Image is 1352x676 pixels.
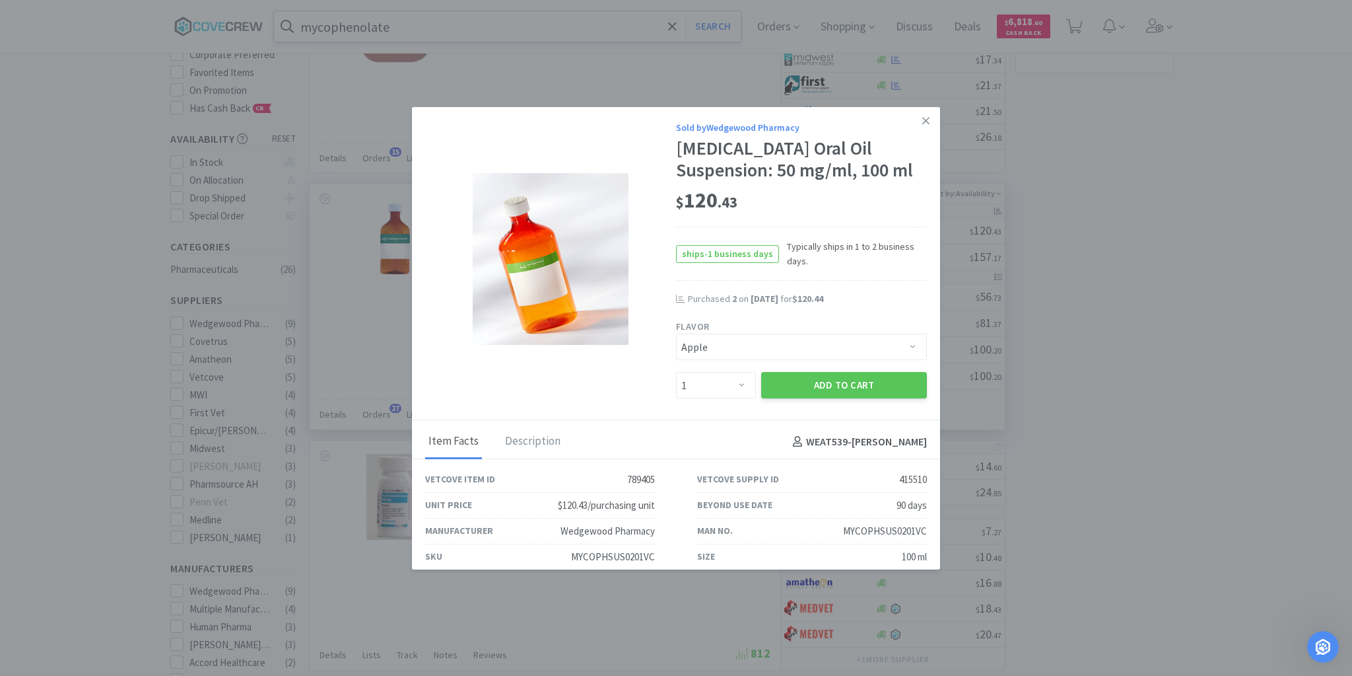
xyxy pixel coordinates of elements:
[11,367,253,385] div: [DATE]
[21,346,125,354] div: [PERSON_NAME] • [DATE]
[425,523,493,538] div: Manufacturer
[902,549,927,565] div: 100 ml
[11,385,253,416] div: Wendy says…
[560,523,655,539] div: Wedgewood Pharmacy
[676,120,927,135] div: Sold by Wedgewood Pharmacy
[11,119,253,171] div: Rachel says…
[11,405,253,428] textarea: Message…
[676,319,709,334] label: Flavor
[63,433,73,443] button: Upload attachment
[697,498,772,512] div: Beyond Use Date
[792,293,823,305] span: $120.44
[761,372,927,398] button: Add to Cart
[21,96,62,110] div: Hi there!
[677,246,778,262] span: ships-1 business days
[11,210,217,265] div: If you refresh your page, that should be fixed and the price will be displayed properly!
[230,5,255,30] button: Home
[425,498,472,512] div: Unit Price
[627,472,655,488] div: 789405
[788,433,927,451] h4: WEAT539 - [PERSON_NAME]
[11,89,253,119] div: Rachel says…
[226,428,248,449] button: Send a message…
[9,5,34,30] button: go back
[195,179,243,192] div: Thank you
[20,433,31,443] button: Emoji picker
[184,171,253,200] div: Thank you
[11,276,253,315] div: Wendy says…
[11,42,253,89] div: Wendy says…
[697,472,779,486] div: Vetcove Supply ID
[896,498,927,513] div: 90 days
[64,17,131,30] p: Active 30m ago
[843,523,927,539] div: MYCOPHSUS0201VC
[64,7,150,17] h1: [PERSON_NAME]
[502,426,564,459] div: Description
[21,127,206,153] div: I would be happy to look into this, one moment here...
[473,173,628,345] img: 2a4c482d3675484f80304a3b73cf2e56_415510.jpeg
[11,119,217,161] div: I would be happy to look into this, one moment here...
[571,549,655,565] div: MYCOPHSUS0201VC
[718,193,737,211] span: . 43
[425,472,495,486] div: Vetcove Item ID
[11,315,108,344] div: You're welcome![PERSON_NAME] • [DATE]
[38,7,59,28] img: Profile image for Rachel
[11,89,73,118] div: Hi there!
[21,218,206,257] div: If you refresh your page, that should be fixed and the price will be displayed properly!
[688,293,927,306] div: Purchased on for
[425,549,442,564] div: SKU
[11,210,253,276] div: Rachel says…
[82,393,243,406] div: Hi there. This is happening again...
[71,385,253,414] div: Hi there. This is happening again...
[779,239,927,269] span: Typically ships in 1 to 2 business days.
[751,293,778,305] span: [DATE]
[21,323,97,336] div: You're welcome!
[558,498,655,513] div: $120.43/purchasing unit
[732,293,737,305] span: 2
[676,187,737,213] span: 120
[697,549,715,564] div: Size
[1307,631,1339,663] iframe: Intercom live chat
[180,276,253,305] div: Thank you!
[191,283,243,297] div: Thank you!
[676,137,927,182] div: [MEDICAL_DATA] Oral Oil Suspension: 50 mg/ml, 100 ml
[11,171,253,211] div: Wendy says…
[425,426,482,459] div: Item Facts
[42,433,52,443] button: Gif picker
[676,193,684,211] span: $
[697,523,733,538] div: Man No.
[11,315,253,368] div: Rachel says…
[899,472,927,488] div: 415510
